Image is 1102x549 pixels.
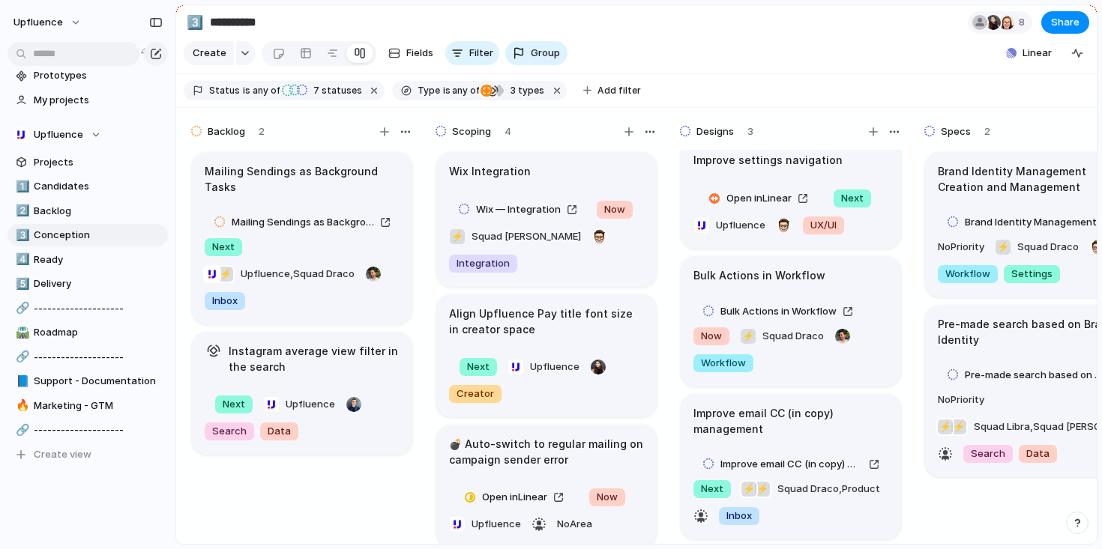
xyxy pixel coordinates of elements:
[201,289,249,313] button: Inbox
[467,360,490,374] span: Next
[13,374,28,389] button: 📘
[286,397,335,412] span: Upfluence
[184,41,234,65] button: Create
[259,124,265,139] span: 2
[716,218,765,233] span: Upfluence
[16,373,26,390] div: 📘
[472,229,581,244] span: Squad [PERSON_NAME]
[1011,267,1053,282] span: Settings
[938,240,984,252] span: No Priority
[701,329,722,344] span: Now
[810,218,837,233] span: UX/UI
[7,321,168,344] a: 🛣️Roadmap
[696,124,734,139] span: Designs
[741,329,756,344] div: ⚡
[971,446,1005,461] span: Search
[941,124,971,139] span: Specs
[205,163,400,195] h1: Mailing Sendings as Background Tasks
[250,84,280,97] span: any of
[7,443,168,466] button: Create view
[13,15,63,30] span: Upfluence
[585,485,629,509] button: Now
[7,346,168,368] div: 🔗--------------------
[457,256,510,271] span: Integration
[212,424,247,439] span: Search
[934,262,1064,286] button: WorkflowSettings
[7,64,168,87] a: Prototypes
[34,374,163,389] span: Support - Documentation
[34,325,163,340] span: Roadmap
[13,325,28,340] button: 🛣️
[693,405,888,437] h1: Improve email CC (in copy) management
[747,124,753,139] span: 3
[557,518,592,530] span: No Area
[1019,15,1029,30] span: 8
[34,68,163,83] span: Prototypes
[223,397,245,412] span: Next
[1026,446,1050,461] span: Data
[34,350,163,365] span: --------------------
[440,82,483,99] button: isany of
[7,200,168,222] a: 2️⃣Backlog
[7,151,168,174] a: Projects
[741,482,756,497] div: ⚡
[187,12,203,32] div: 3️⃣
[777,482,880,497] span: Squad Draco , Product
[7,370,168,392] a: 📘Support - Documentation
[192,332,412,455] div: Instagram average view filter in the searchNextUpfluenceSearchData
[218,267,233,282] div: ⚡
[991,235,1083,259] button: ⚡Squad Draco
[984,124,990,139] span: 2
[1017,240,1079,255] span: Squad Draco
[34,422,163,437] span: --------------------
[16,202,26,219] div: 2️⃣
[16,178,26,195] div: 1️⃣
[192,152,412,324] div: Mailing Sendings as Background TasksMailing Sendings as Background TasksNext⚡Upfluence,Squad Drac...
[7,419,168,441] a: 🔗--------------------
[681,256,901,386] div: Bulk Actions in WorkflowBulk Actions in WorkflowNow⚡Squad DracoWorkflow
[469,46,493,61] span: Filter
[436,425,657,548] div: 💣 Auto-switch to regular mailing on campaign sender errorOpen inLinearNowUpfluenceNoArea
[506,85,518,96] span: 3
[7,175,168,198] div: 1️⃣Candidates
[34,398,163,413] span: Marketing - GTM
[34,179,163,194] span: Candidates
[7,395,168,417] a: 🔥Marketing - GTM
[455,488,573,507] a: Open inLinear
[945,267,990,282] span: Workflow
[34,252,163,267] span: Ready
[472,517,521,532] span: Upfluence
[457,386,494,401] span: Creator
[183,10,207,34] button: 3️⃣
[7,249,168,271] a: 4️⃣Ready
[7,273,168,295] a: 5️⃣Delivery
[693,267,825,284] h1: Bulk Actions in Workflow
[443,84,451,97] span: is
[406,46,433,61] span: Fields
[693,152,843,169] h1: Improve settings navigation
[268,424,291,439] span: Data
[241,267,355,282] span: Upfluence , Squad Draco
[1051,15,1080,30] span: Share
[16,227,26,244] div: 3️⃣
[720,457,863,472] span: Improve email CC (in copy) management
[505,41,567,65] button: Group
[16,324,26,342] div: 🛣️
[681,141,901,249] div: Improve settings navigationOpen inLinearNextUpfluenceUX/UI
[16,276,26,293] div: 5️⃣
[7,297,168,320] div: 🔗--------------------
[13,252,28,267] button: 4️⃣
[726,191,792,206] span: Open in Linear
[960,442,1061,466] button: SearchData
[693,302,862,321] a: Bulk Actions in Workflow
[201,419,302,443] button: SearchData
[13,301,28,316] button: 🔗
[736,324,828,348] button: ⚡Squad Draco
[309,84,362,97] span: statuses
[452,124,491,139] span: Scoping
